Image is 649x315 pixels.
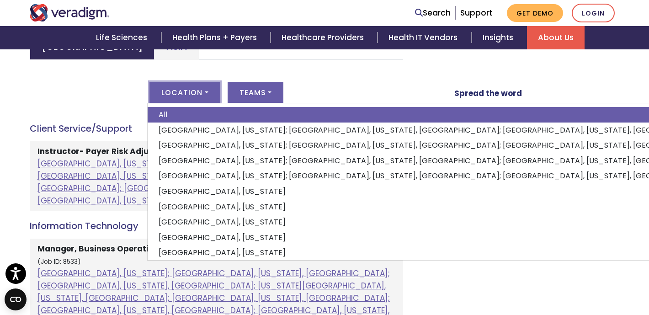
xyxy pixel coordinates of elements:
[228,82,283,103] button: Teams
[5,288,27,310] button: Open CMP widget
[37,146,217,157] strong: Instructor- Payer Risk Adjustment - Remote
[415,7,451,19] a: Search
[37,257,81,266] small: (Job ID: 8533)
[30,123,403,134] h4: Client Service/Support
[454,88,522,99] strong: Spread the word
[460,7,492,18] a: Support
[472,26,527,49] a: Insights
[527,26,585,49] a: About Us
[149,82,220,103] button: Location
[271,26,378,49] a: Healthcare Providers
[85,26,161,49] a: Life Sciences
[572,4,615,22] a: Login
[30,4,110,21] img: Veradigm logo
[378,26,471,49] a: Health IT Vendors
[30,220,403,231] h4: Information Technology
[161,26,271,49] a: Health Plans + Payers
[507,4,563,22] a: Get Demo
